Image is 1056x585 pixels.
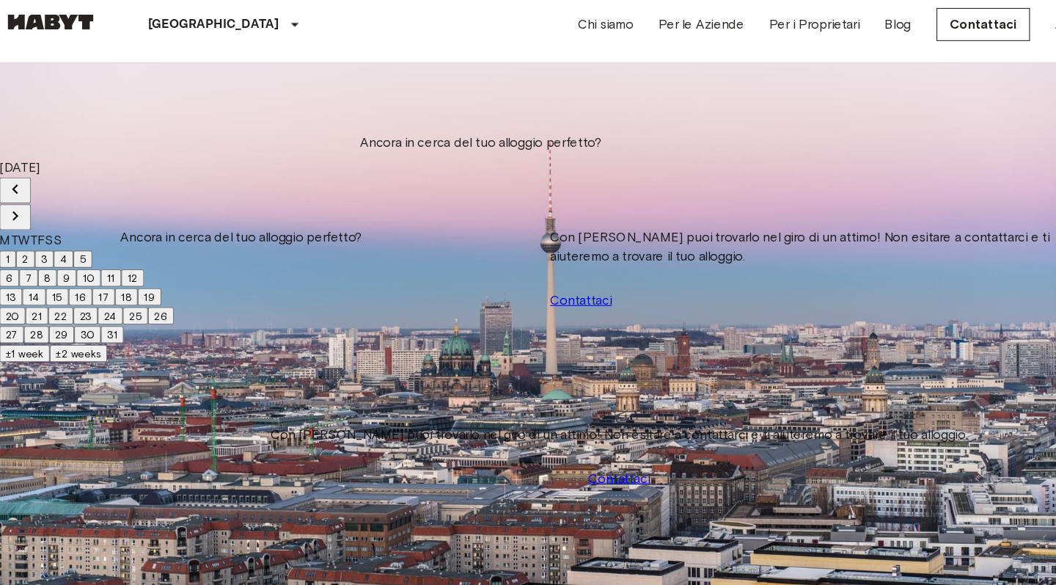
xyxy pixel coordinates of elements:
[83,299,106,316] button: 23
[564,451,622,468] a: Contattaci
[50,230,56,244] span: Friday
[32,230,42,244] span: Wednesday
[14,161,177,178] div: [DATE]
[153,299,177,316] button: 26
[109,264,128,280] button: 11
[128,264,149,280] button: 12
[100,282,122,298] button: 17
[129,299,153,316] button: 25
[14,203,43,228] button: Next month
[153,26,275,44] p: [GEOGRAPHIC_DATA]
[24,230,32,244] span: Tuesday
[267,410,918,427] span: Con [PERSON_NAME] puoi trovarlo nel giro di un attimo! Non esitare a contattarci e ti aiuteremo a...
[143,282,165,298] button: 19
[84,317,109,333] button: 30
[1000,26,1038,44] a: Accedi
[29,247,47,263] button: 2
[65,247,83,263] button: 4
[106,299,129,316] button: 24
[59,299,83,316] button: 22
[14,230,24,244] span: Monday
[14,264,32,280] button: 6
[56,230,65,244] span: Saturday
[554,26,606,44] a: Chi siamo
[14,178,43,203] button: Previous month
[47,247,65,263] button: 3
[889,20,977,51] a: Contattaci
[14,247,29,263] button: 1
[629,26,709,44] a: Per le Aziende
[351,137,576,155] span: Ancora in cerca del tuo alloggio perfetto?
[42,230,49,244] span: Thursday
[57,282,78,298] button: 15
[14,282,35,298] button: 13
[122,282,143,298] button: 18
[60,317,84,333] button: 29
[35,282,57,298] button: 14
[78,282,100,298] button: 16
[840,26,865,44] a: Blog
[32,264,50,280] button: 7
[18,26,106,40] img: Habyt
[37,317,60,333] button: 28
[14,334,177,352] div: Move In Flexibility
[733,26,817,44] a: Per i Proprietari
[65,230,73,244] span: Sunday
[14,335,61,351] button: ±1 week
[38,299,59,316] button: 21
[109,317,130,333] button: 31
[50,264,67,280] button: 8
[14,317,37,333] button: 27
[83,247,100,263] button: 5
[14,299,38,316] button: 20
[67,264,86,280] button: 9
[86,264,109,280] button: 10
[61,335,114,351] button: ±2 weeks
